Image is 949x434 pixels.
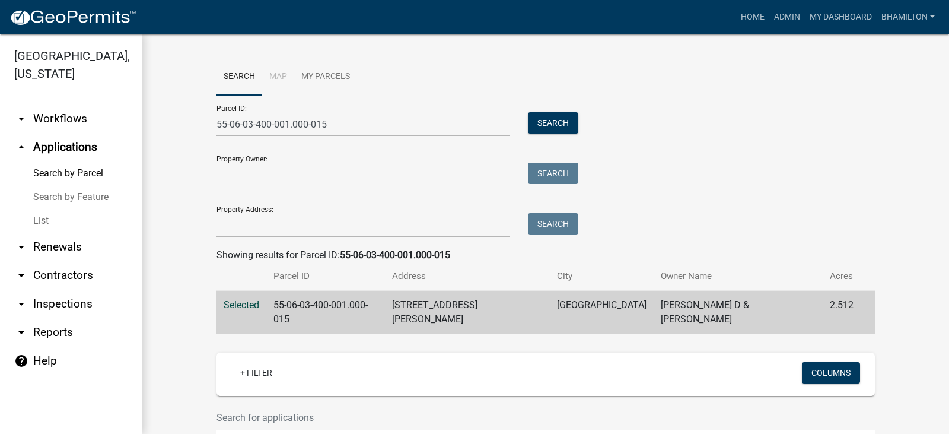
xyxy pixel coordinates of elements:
[294,58,357,96] a: My Parcels
[14,268,28,283] i: arrow_drop_down
[805,6,877,28] a: My Dashboard
[14,112,28,126] i: arrow_drop_down
[654,262,823,290] th: Owner Name
[14,325,28,340] i: arrow_drop_down
[14,140,28,154] i: arrow_drop_up
[385,291,550,334] td: [STREET_ADDRESS][PERSON_NAME]
[216,58,262,96] a: Search
[385,262,550,290] th: Address
[224,299,259,311] a: Selected
[216,248,875,262] div: Showing results for Parcel ID:
[340,249,450,261] strong: 55-06-03-400-001.000-015
[528,163,578,184] button: Search
[216,406,762,430] input: Search for applications
[266,262,385,290] th: Parcel ID
[769,6,805,28] a: Admin
[528,213,578,235] button: Search
[14,354,28,368] i: help
[14,297,28,311] i: arrow_drop_down
[823,291,861,334] td: 2.512
[528,112,578,134] button: Search
[877,6,940,28] a: bhamilton
[266,291,385,334] td: 55-06-03-400-001.000-015
[550,291,654,334] td: [GEOGRAPHIC_DATA]
[736,6,769,28] a: Home
[550,262,654,290] th: City
[823,262,861,290] th: Acres
[231,362,282,384] a: + Filter
[654,291,823,334] td: [PERSON_NAME] D & [PERSON_NAME]
[14,240,28,254] i: arrow_drop_down
[802,362,860,384] button: Columns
